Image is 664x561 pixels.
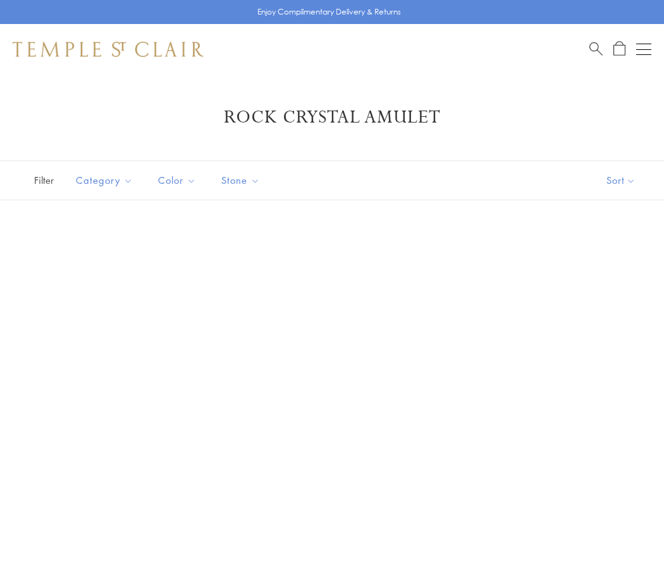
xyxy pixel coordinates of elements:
[636,42,651,57] button: Open navigation
[70,172,142,188] span: Category
[589,41,603,57] a: Search
[13,42,204,57] img: Temple St. Clair
[152,172,206,188] span: Color
[149,166,206,195] button: Color
[66,166,142,195] button: Category
[613,41,625,57] a: Open Shopping Bag
[32,106,632,129] h1: Rock Crystal Amulet
[215,172,269,188] span: Stone
[212,166,269,195] button: Stone
[257,6,401,18] p: Enjoy Complimentary Delivery & Returns
[578,161,664,200] button: Show sort by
